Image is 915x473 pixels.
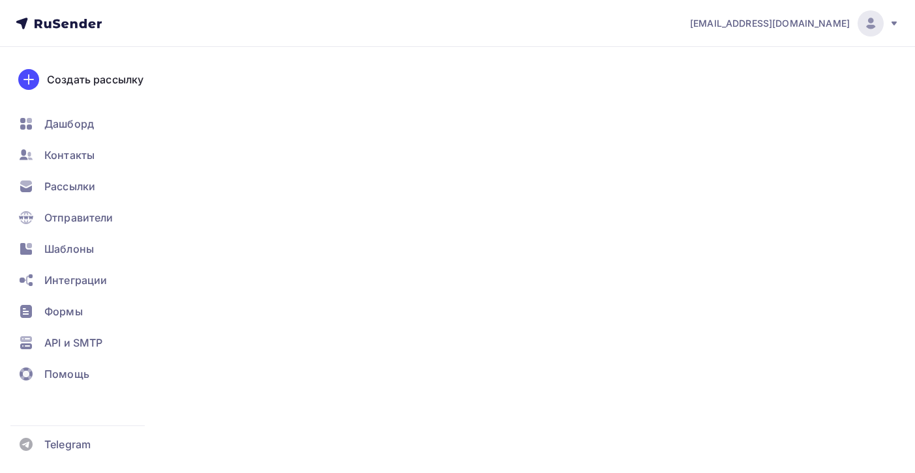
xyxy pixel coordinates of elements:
span: Отправители [44,210,113,225]
span: Шаблоны [44,241,94,257]
a: Формы [10,298,166,324]
span: Рассылки [44,179,95,194]
span: Дашборд [44,116,94,132]
a: Контакты [10,142,166,168]
span: Telegram [44,437,91,452]
span: [EMAIL_ADDRESS][DOMAIN_NAME] [690,17,850,30]
span: Интеграции [44,272,107,288]
a: Рассылки [10,173,166,199]
a: Шаблоны [10,236,166,262]
span: Помощь [44,366,89,382]
a: Дашборд [10,111,166,137]
a: Отправители [10,205,166,231]
div: Создать рассылку [47,72,143,87]
span: API и SMTP [44,335,102,351]
a: [EMAIL_ADDRESS][DOMAIN_NAME] [690,10,899,36]
span: Контакты [44,147,95,163]
span: Формы [44,304,83,319]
